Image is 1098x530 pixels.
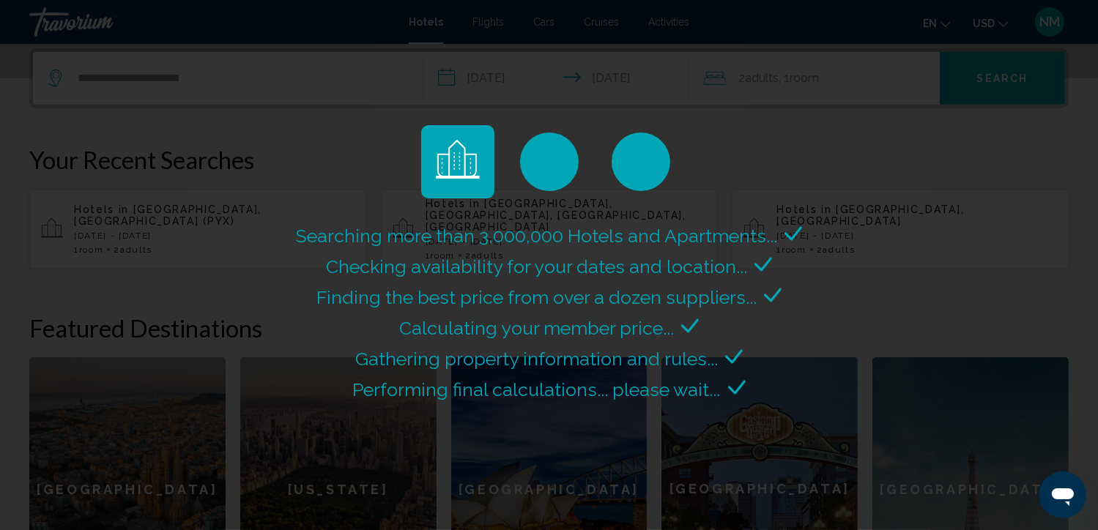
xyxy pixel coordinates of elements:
span: Gathering property information and rules... [355,348,718,370]
span: Checking availability for your dates and location... [326,255,747,277]
span: Finding the best price from over a dozen suppliers... [316,286,757,308]
span: Performing final calculations... please wait... [353,378,721,400]
span: Searching more than 3,000,000 Hotels and Apartments... [296,225,777,247]
iframe: Кнопка запуска окна обмена сообщениями [1039,471,1086,518]
span: Calculating your member price... [399,317,674,339]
